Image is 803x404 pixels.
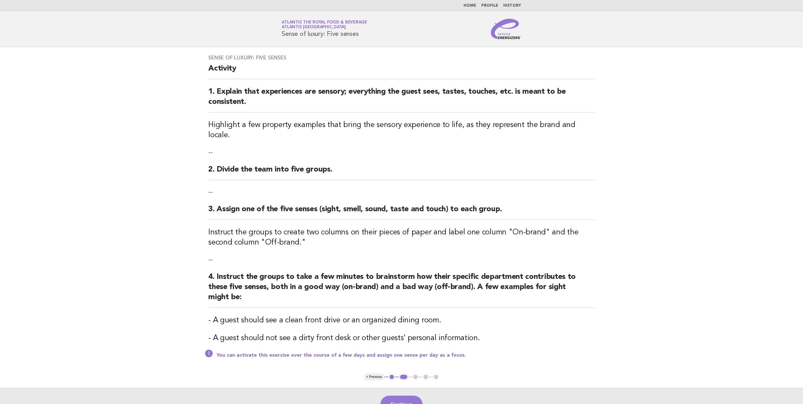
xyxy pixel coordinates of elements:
a: Profile [482,4,499,8]
button: < Previous [364,374,385,380]
h3: - A guest should not see a dirty front desk or other guests' personal information. [208,333,595,343]
h1: Sense of luxury: Five senses [282,21,367,37]
h3: Instruct the groups to create two columns on their pieces of paper and label one column "On-brand... [208,227,595,248]
p: -- [208,148,595,157]
button: 2 [399,374,408,380]
p: -- [208,255,595,264]
p: You can activate this exercise over the course of a few days and assign one sense per day as a fo... [217,352,595,359]
h2: 2. Divide the team into five groups. [208,165,595,180]
span: Atlantis [GEOGRAPHIC_DATA] [282,25,346,30]
h3: - A guest should see a clean front drive or an organized dining room. [208,315,595,326]
h2: 1. Explain that experiences are sensory; everything the guest sees, tastes, touches, etc. is mean... [208,87,595,112]
p: -- [208,188,595,197]
h2: 4. Instruct the groups to take a few minutes to brainstorm how their specific department contribu... [208,272,595,308]
h3: Sense of luxury: Five senses [208,55,595,61]
h2: Activity [208,64,595,79]
a: Atlantis the Royal Food & BeverageAtlantis [GEOGRAPHIC_DATA] [282,20,367,29]
img: Service Energizers [491,19,521,39]
a: History [504,4,521,8]
button: 1 [389,374,395,380]
a: Home [464,4,477,8]
h3: Highlight a few property examples that bring the sensory experience to life, as they represent th... [208,120,595,140]
h2: 3. Assign one of the five senses (sight, smell, sound, taste and touch) to each group. [208,204,595,220]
